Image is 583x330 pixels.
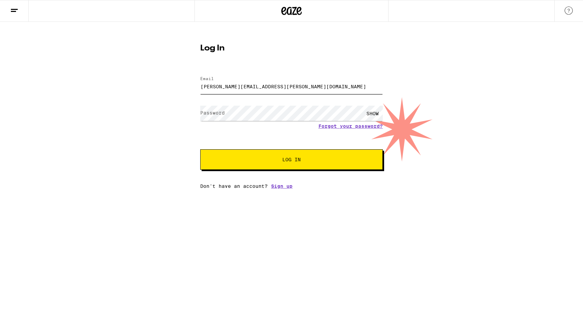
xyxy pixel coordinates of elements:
[4,5,49,10] span: Hi. Need any help?
[200,44,383,52] h1: Log In
[200,149,383,170] button: Log In
[318,123,383,129] a: Forgot your password?
[200,110,225,116] label: Password
[362,106,383,121] div: SHOW
[200,76,214,81] label: Email
[200,79,383,94] input: Email
[271,183,293,189] a: Sign up
[282,157,301,162] span: Log In
[200,183,383,189] div: Don't have an account?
